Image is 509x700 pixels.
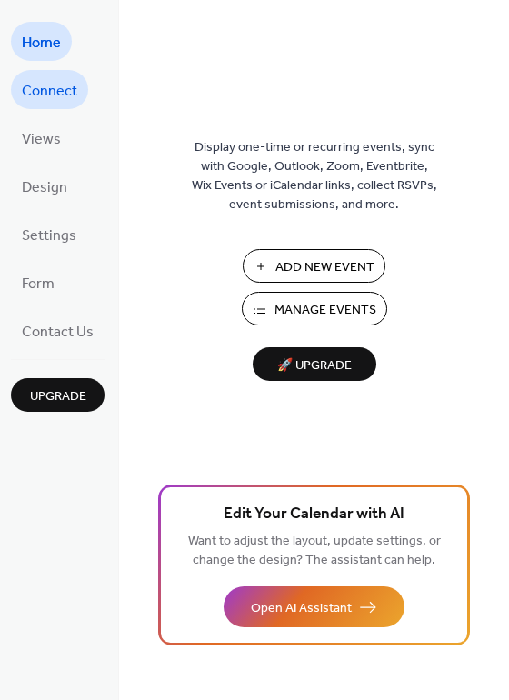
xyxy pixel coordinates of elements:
[275,258,374,277] span: Add New Event
[224,586,404,627] button: Open AI Assistant
[253,347,376,381] button: 🚀 Upgrade
[11,70,88,109] a: Connect
[264,354,365,378] span: 🚀 Upgrade
[11,378,105,412] button: Upgrade
[22,318,94,346] span: Contact Us
[11,118,72,157] a: Views
[242,292,387,325] button: Manage Events
[192,138,437,215] span: Display one-time or recurring events, sync with Google, Outlook, Zoom, Eventbrite, Wix Events or ...
[22,125,61,154] span: Views
[11,215,87,254] a: Settings
[22,270,55,298] span: Form
[22,29,61,57] span: Home
[243,249,385,283] button: Add New Event
[11,166,78,205] a: Design
[188,529,441,573] span: Want to adjust the layout, update settings, or change the design? The assistant can help.
[224,502,404,527] span: Edit Your Calendar with AI
[274,301,376,320] span: Manage Events
[22,174,67,202] span: Design
[22,222,76,250] span: Settings
[22,77,77,105] span: Connect
[251,599,352,618] span: Open AI Assistant
[11,263,65,302] a: Form
[11,22,72,61] a: Home
[11,311,105,350] a: Contact Us
[30,387,86,406] span: Upgrade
